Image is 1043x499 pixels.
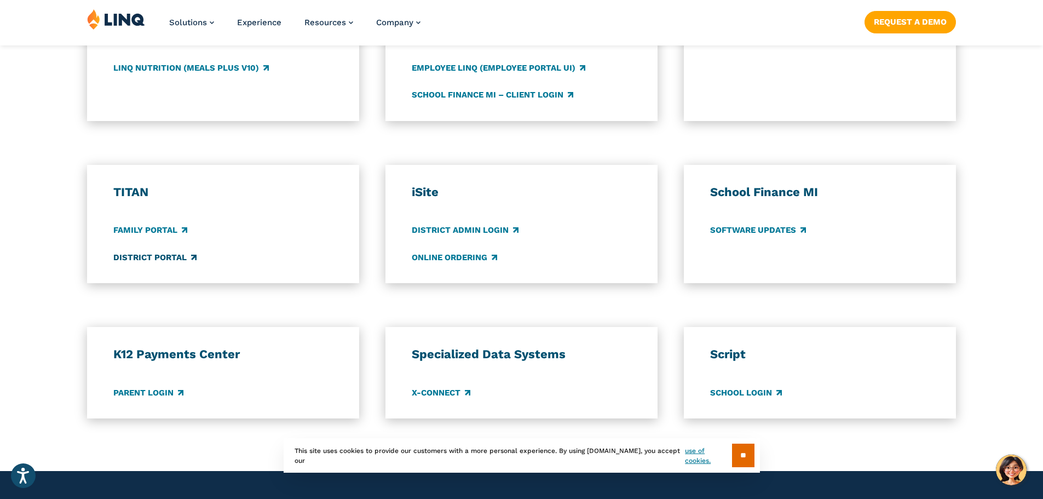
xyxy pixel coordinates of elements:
a: Software Updates [710,225,806,237]
a: Request a Demo [865,11,956,33]
h3: iSite [412,185,632,200]
nav: Primary Navigation [169,9,420,45]
button: Hello, have a question? Let’s chat. [996,455,1027,485]
a: Employee LINQ (Employee Portal UI) [412,62,585,74]
span: Company [376,18,413,27]
img: LINQ | K‑12 Software [87,9,145,30]
a: District Portal [113,251,197,263]
a: X-Connect [412,387,470,399]
h3: School Finance MI [710,185,930,200]
a: Solutions [169,18,214,27]
h3: Script [710,347,930,362]
div: This site uses cookies to provide our customers with a more personal experience. By using [DOMAIN... [284,438,760,473]
a: Experience [237,18,281,27]
h3: Specialized Data Systems [412,347,632,362]
h3: K12 Payments Center [113,347,333,362]
span: Resources [304,18,346,27]
a: Family Portal [113,225,187,237]
a: Parent Login [113,387,183,399]
a: School Finance MI – Client Login [412,89,573,101]
span: Solutions [169,18,207,27]
a: District Admin Login [412,225,518,237]
a: LINQ Nutrition (Meals Plus v10) [113,62,269,74]
a: use of cookies. [685,446,731,466]
a: Resources [304,18,353,27]
h3: TITAN [113,185,333,200]
nav: Button Navigation [865,9,956,33]
a: School Login [710,387,782,399]
a: Company [376,18,420,27]
a: Online Ordering [412,251,497,263]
